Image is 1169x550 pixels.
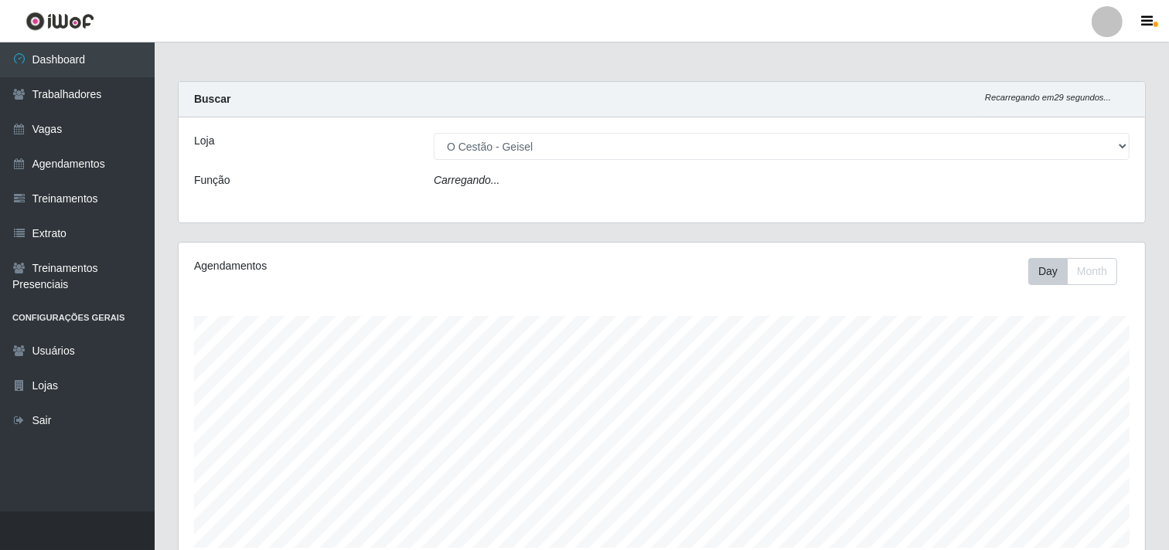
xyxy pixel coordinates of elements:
button: Day [1028,258,1068,285]
strong: Buscar [194,93,230,105]
i: Recarregando em 29 segundos... [985,93,1111,102]
img: CoreUI Logo [26,12,94,31]
i: Carregando... [434,174,500,186]
div: Toolbar with button groups [1028,258,1130,285]
div: First group [1028,258,1117,285]
button: Month [1067,258,1117,285]
label: Loja [194,133,214,149]
label: Função [194,172,230,188]
div: Agendamentos [194,258,571,274]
